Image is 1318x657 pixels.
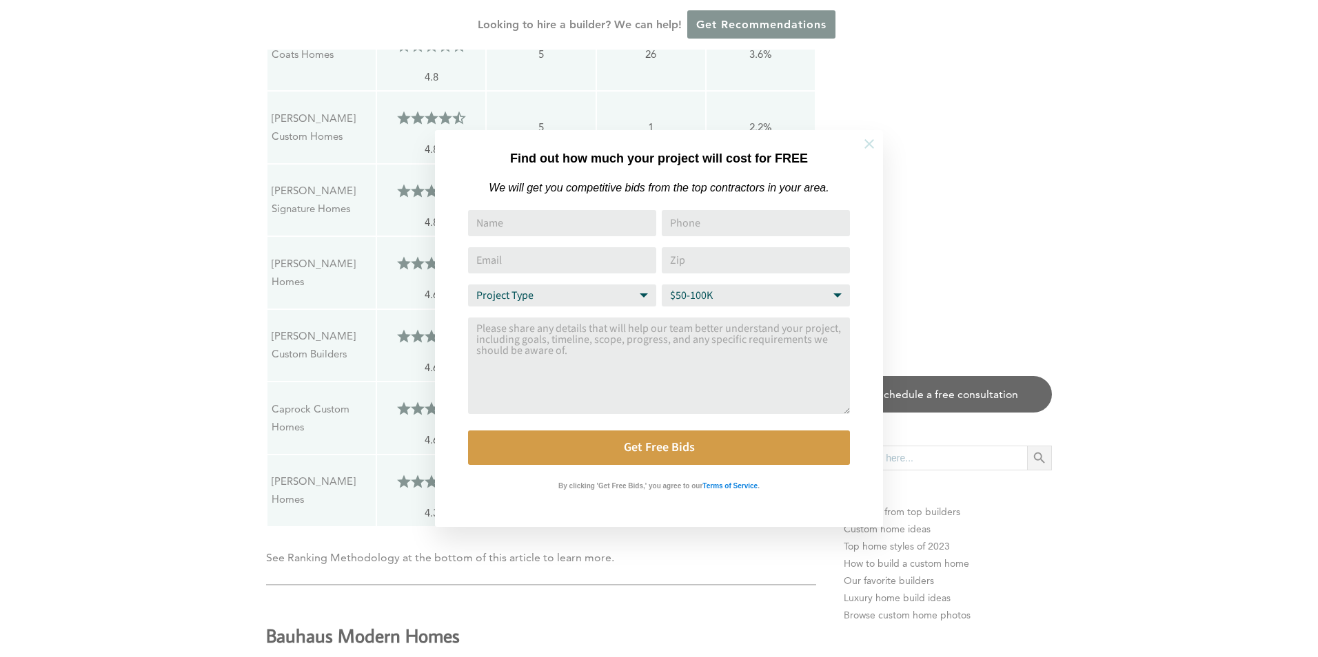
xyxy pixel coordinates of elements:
strong: Terms of Service [702,482,758,490]
strong: . [758,482,760,490]
input: Zip [662,247,850,273]
input: Name [468,210,656,236]
strong: Find out how much your project will cost for FREE [510,152,808,165]
a: Terms of Service [702,479,758,490]
input: Phone [662,210,850,236]
select: Project Type [468,284,656,306]
button: Get Free Bids [468,430,850,465]
input: Email Address [468,247,656,273]
select: Budget Range [662,284,850,306]
textarea: Comment or Message [468,317,850,414]
em: We will get you competitive bids from the top contractors in your area. [489,182,829,194]
strong: By clicking 'Get Free Bids,' you agree to our [558,482,702,490]
iframe: Drift Widget Chat Controller [1053,558,1301,640]
button: Close [845,120,893,168]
